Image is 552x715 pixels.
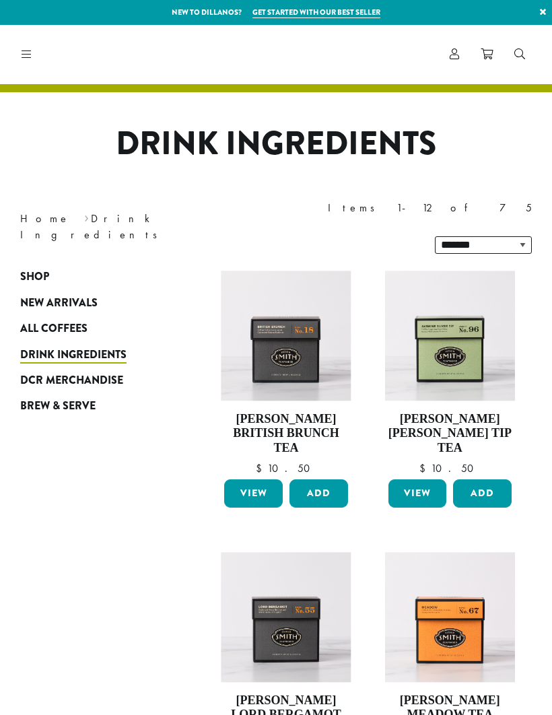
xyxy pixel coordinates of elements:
span: $ [419,461,431,475]
h4: [PERSON_NAME] British Brunch Tea [221,412,351,456]
button: Add [453,479,512,508]
span: Brew & Serve [20,398,96,415]
span: › [84,206,89,227]
div: Items 1-12 of 75 [328,200,532,216]
h1: Drink Ingredients [10,125,542,164]
a: View [388,479,447,508]
a: Home [20,211,70,226]
img: British-Brunch-Signature-Black-Carton-2023-2.jpg [221,271,351,401]
bdi: 10.50 [256,461,316,475]
span: DCR Merchandise [20,372,123,389]
a: [PERSON_NAME] [PERSON_NAME] Tip Tea $10.50 [385,271,515,474]
img: Lord-Bergamot-Signature-Black-Carton-2023-1.jpg [221,552,351,682]
a: [PERSON_NAME] British Brunch Tea $10.50 [221,271,351,474]
h4: [PERSON_NAME] [PERSON_NAME] Tip Tea [385,412,515,456]
span: All Coffees [20,320,88,337]
a: All Coffees [20,316,164,341]
a: Brew & Serve [20,393,164,419]
img: Jasmine-Silver-Tip-Signature-Green-Carton-2023.jpg [385,271,515,401]
a: Search [504,43,536,65]
a: Shop [20,264,164,290]
span: Shop [20,269,49,285]
a: Get started with our best seller [252,7,380,18]
span: Drink Ingredients [20,347,127,364]
a: Drink Ingredients [20,341,164,367]
bdi: 10.50 [419,461,480,475]
span: $ [256,461,267,475]
img: Meadow-Signature-Herbal-Carton-2023.jpg [385,552,515,682]
nav: Breadcrumb [20,211,256,243]
button: Add [289,479,348,508]
a: DCR Merchandise [20,368,164,393]
span: New Arrivals [20,295,98,312]
a: View [224,479,283,508]
a: New Arrivals [20,290,164,316]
